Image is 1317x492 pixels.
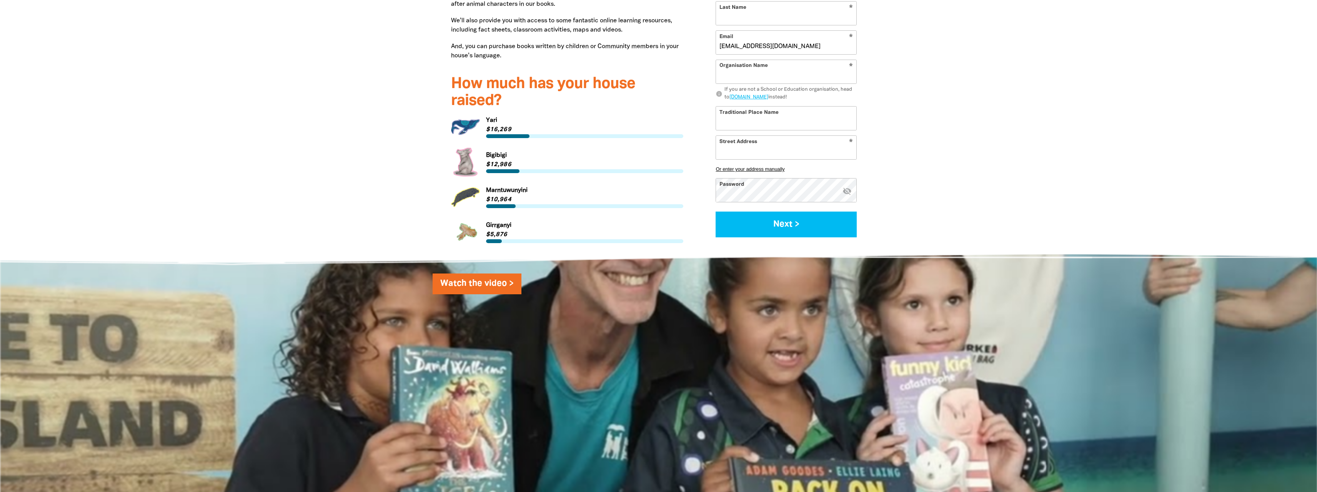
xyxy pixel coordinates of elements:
[716,212,857,237] button: Next >
[451,113,684,247] div: Paginated content
[433,274,521,294] a: Watch the video >
[716,166,857,172] button: Or enter your address manually
[729,95,768,99] a: [DOMAIN_NAME]
[451,76,684,110] h3: How much has your house raised?
[724,86,857,101] div: If you are not a School or Education organisation, head to instead!
[842,186,852,197] button: visibility_off
[451,16,684,35] p: We’ll also provide you with access to some fantastic online learning resources, including fact sh...
[451,42,684,60] p: And, you can purchase books written by children or Community members in your house’s language.
[716,90,723,97] i: info
[842,186,852,195] i: Hide password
